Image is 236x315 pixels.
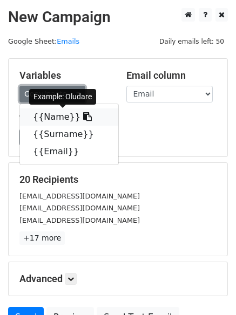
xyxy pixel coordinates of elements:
[19,70,110,81] h5: Variables
[182,263,236,315] iframe: Chat Widget
[19,192,140,200] small: [EMAIL_ADDRESS][DOMAIN_NAME]
[20,143,118,160] a: {{Email}}
[156,36,228,47] span: Daily emails left: 50
[19,273,217,285] h5: Advanced
[57,37,79,45] a: Emails
[29,89,96,105] div: Example: Oludare
[156,37,228,45] a: Daily emails left: 50
[20,126,118,143] a: {{Surname}}
[8,37,79,45] small: Google Sheet:
[19,86,85,102] a: Copy/paste...
[19,204,140,212] small: [EMAIL_ADDRESS][DOMAIN_NAME]
[19,174,217,186] h5: 20 Recipients
[126,70,217,81] h5: Email column
[19,231,65,245] a: +17 more
[8,8,228,26] h2: New Campaign
[20,108,118,126] a: {{Name}}
[19,216,140,224] small: [EMAIL_ADDRESS][DOMAIN_NAME]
